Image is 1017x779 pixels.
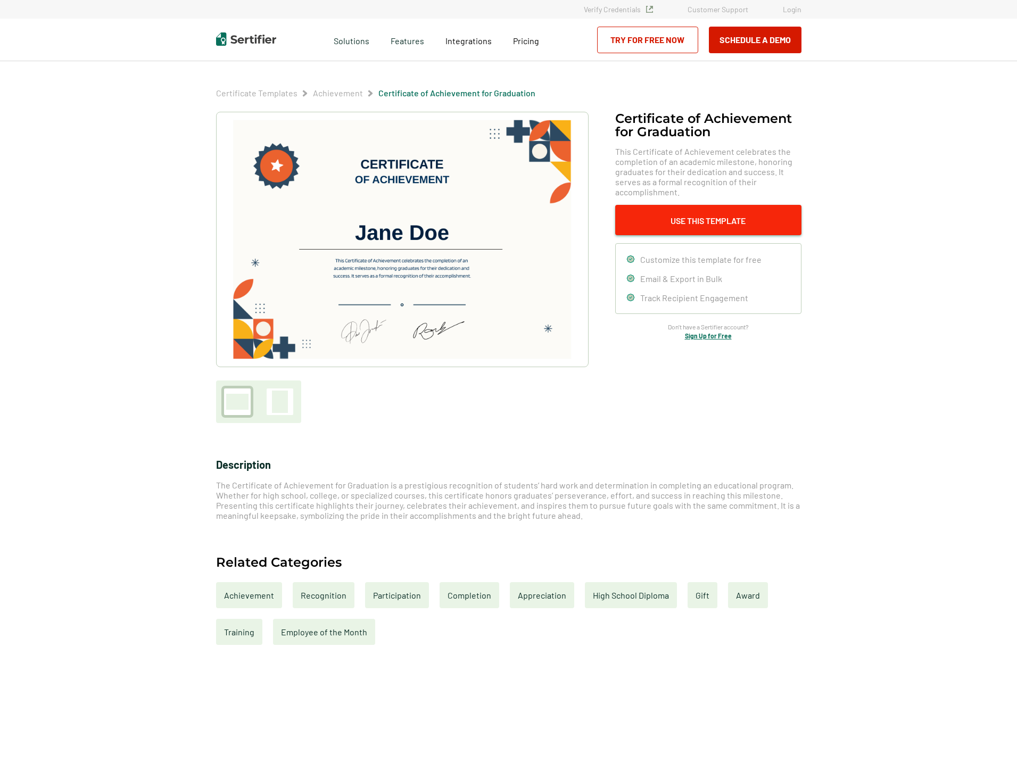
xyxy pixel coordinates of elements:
span: Solutions [334,33,369,46]
a: Verify Credentials [584,5,653,14]
a: Achievement [313,88,363,98]
a: Try for Free Now [597,27,698,53]
span: Features [391,33,424,46]
a: Certificate of Achievement for Graduation [378,88,535,98]
a: Customer Support [688,5,748,14]
span: Customize this template for free [640,254,762,264]
span: Description [216,458,271,471]
span: Don’t have a Sertifier account? [668,322,749,332]
a: Training [216,619,262,645]
span: Integrations [445,36,492,46]
button: Use This Template [615,205,801,235]
img: Verified [646,6,653,13]
a: Completion [440,582,499,608]
a: Employee of the Month [273,619,375,645]
a: Certificate Templates [216,88,297,98]
iframe: Chat Widget [964,728,1017,779]
a: Gift [688,582,717,608]
a: Recognition [293,582,354,608]
a: Sign Up for Free [685,332,732,339]
img: Sertifier | Digital Credentialing Platform [216,32,276,46]
h2: Related Categories [216,556,342,569]
span: Track Recipient Engagement [640,293,748,303]
a: Pricing [513,33,539,46]
a: Login [783,5,801,14]
a: High School Diploma [585,582,677,608]
a: Integrations [445,33,492,46]
a: Achievement [216,582,282,608]
h1: Certificate of Achievement for Graduation [615,112,801,138]
a: Participation [365,582,429,608]
span: This Certificate of Achievement celebrates the completion of an academic milestone, honoring grad... [615,146,801,197]
a: Award [728,582,768,608]
span: The Certificate of Achievement for Graduation is a prestigious recognition of students’ hard work... [216,480,800,520]
span: Pricing [513,36,539,46]
a: Appreciation [510,582,574,608]
div: Breadcrumb [216,88,535,98]
img: Certificate of Achievement for Graduation [233,120,571,359]
span: Email & Export in Bulk [640,274,722,284]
